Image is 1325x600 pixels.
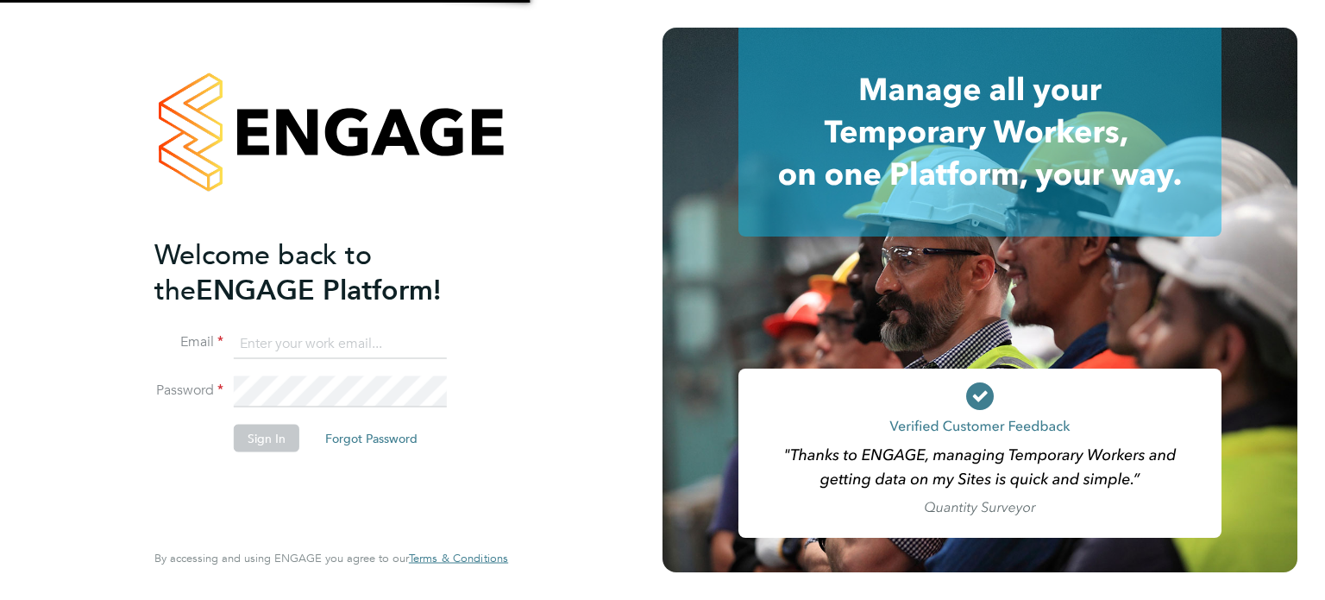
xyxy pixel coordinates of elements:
[409,551,508,565] span: Terms & Conditions
[409,552,508,565] a: Terms & Conditions
[154,237,491,307] h2: ENGAGE Platform!
[234,425,299,452] button: Sign In
[154,333,223,351] label: Email
[234,328,447,359] input: Enter your work email...
[311,425,431,452] button: Forgot Password
[154,551,508,565] span: By accessing and using ENGAGE you agree to our
[154,382,223,400] label: Password
[154,237,372,306] span: Welcome back to the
